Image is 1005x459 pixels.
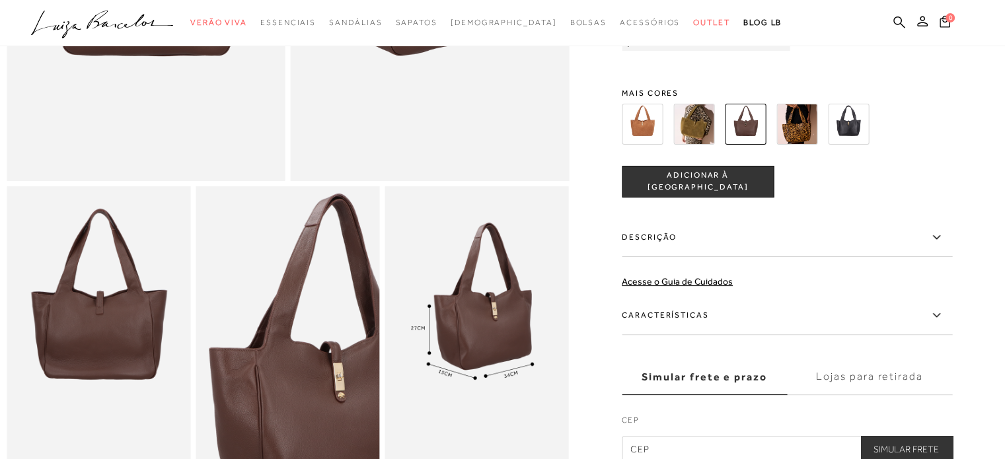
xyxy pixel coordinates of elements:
[329,18,382,27] span: Sandálias
[622,276,733,287] a: Acesse o Guia de Cuidados
[787,359,952,395] label: Lojas para retirada
[190,18,247,27] span: Verão Viva
[329,11,382,35] a: noSubCategoriesText
[622,166,774,197] button: ADICIONAR À [GEOGRAPHIC_DATA]
[828,104,869,145] img: BOLSA MÉDIA EM COURO PRETO COM FECHO DOURADO
[620,11,680,35] a: noSubCategoriesText
[451,18,557,27] span: [DEMOGRAPHIC_DATA]
[570,11,607,35] a: noSubCategoriesText
[693,18,730,27] span: Outlet
[693,11,730,35] a: noSubCategoriesText
[622,219,952,257] label: Descrição
[725,104,766,145] img: BOLSA MÉDIA EM COURO CAFÉ COM FECHO DOURADO
[622,104,663,145] img: BOLSA MÉDIA EM CAMURÇA CARAMELO COM FECHO DOURADO
[743,11,782,35] a: BLOG LB
[622,359,787,395] label: Simular frete e prazo
[622,297,952,335] label: Características
[620,18,680,27] span: Acessórios
[743,18,782,27] span: BLOG LB
[260,11,316,35] a: noSubCategoriesText
[451,11,557,35] a: noSubCategoriesText
[673,104,714,145] img: BOLSA MÉDIA EM CAMURÇA VERDE ASPARGO COM FECHO DOURADO
[776,104,817,145] img: BOLSA MÉDIA EM COURO ONÇA COM FECHO DOURADO
[936,15,954,32] button: 0
[260,18,316,27] span: Essenciais
[622,89,952,97] span: Mais cores
[570,18,607,27] span: Bolsas
[622,170,773,193] span: ADICIONAR À [GEOGRAPHIC_DATA]
[190,11,247,35] a: noSubCategoriesText
[622,414,952,433] label: CEP
[395,11,437,35] a: noSubCategoriesText
[395,18,437,27] span: Sapatos
[946,13,955,22] span: 0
